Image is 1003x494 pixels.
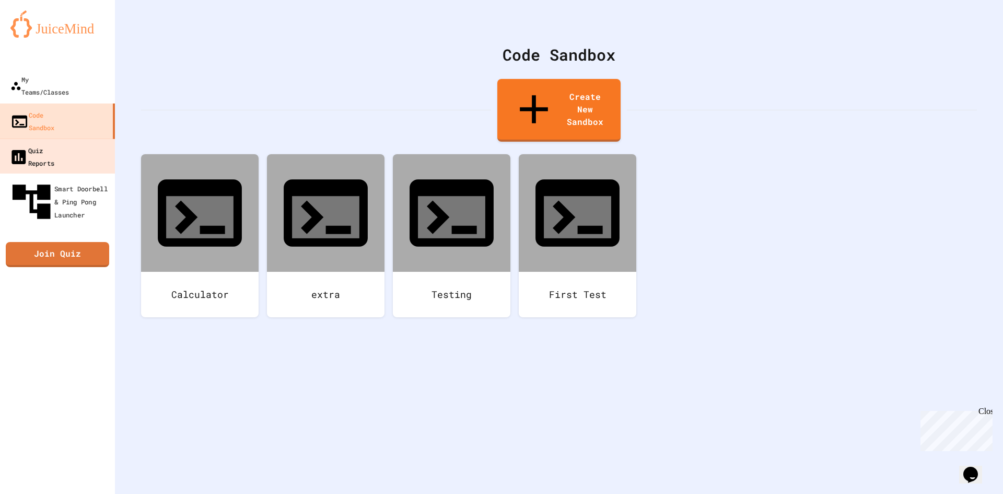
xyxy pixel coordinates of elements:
[10,10,104,38] img: logo-orange.svg
[916,407,993,451] iframe: chat widget
[141,272,259,317] div: Calculator
[267,272,384,317] div: extra
[6,242,109,267] a: Join Quiz
[393,154,510,317] a: Testing
[4,4,72,66] div: Chat with us now!Close
[141,43,977,66] div: Code Sandbox
[9,179,113,225] div: Smart Doorbell & Ping Pong Launcher
[393,272,510,317] div: Testing
[141,154,259,317] a: Calculator
[9,144,54,169] div: Quiz Reports
[10,109,54,134] div: Code Sandbox
[959,452,993,484] iframe: chat widget
[267,154,384,317] a: extra
[10,73,69,98] div: My Teams/Classes
[497,79,621,142] a: Create New Sandbox
[519,154,636,317] a: First Test
[519,272,636,317] div: First Test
